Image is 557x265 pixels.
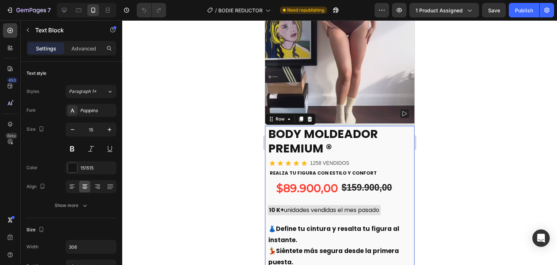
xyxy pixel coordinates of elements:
[81,107,115,114] div: Poppins
[66,240,116,253] input: Auto
[26,70,46,77] div: Text style
[515,7,533,14] div: Publish
[36,45,56,52] p: Settings
[218,7,263,14] span: BODIE REDUCTOR
[137,3,166,17] div: Undo/Redo
[26,164,38,171] div: Color
[416,7,463,14] span: 1 product assigned
[532,229,550,247] div: Open Intercom Messenger
[3,225,146,247] p: 💃
[7,77,17,83] div: 450
[287,7,324,13] span: Need republishing
[26,88,39,95] div: Styles
[66,85,116,98] button: Paragraph 1*
[3,226,134,246] strong: Siéntete más segura desde la primera puesta.
[55,202,88,209] div: Show more
[26,107,36,114] div: Font
[26,199,116,212] button: Show more
[265,20,414,265] iframe: Design area
[5,133,17,139] div: Beta
[509,3,539,17] button: Publish
[71,45,96,52] p: Advanced
[26,244,38,250] div: Width
[3,3,54,17] button: 7
[69,88,96,95] span: Paragraph 1*
[81,165,115,171] div: 151515
[215,7,217,14] span: /
[482,3,506,17] button: Save
[26,125,46,134] div: Size
[48,6,51,15] p: 7
[35,26,97,34] p: Text Block
[26,182,47,192] div: Align
[9,95,21,102] div: Row
[26,225,46,235] div: Size
[488,7,500,13] span: Save
[409,3,479,17] button: 1 product assigned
